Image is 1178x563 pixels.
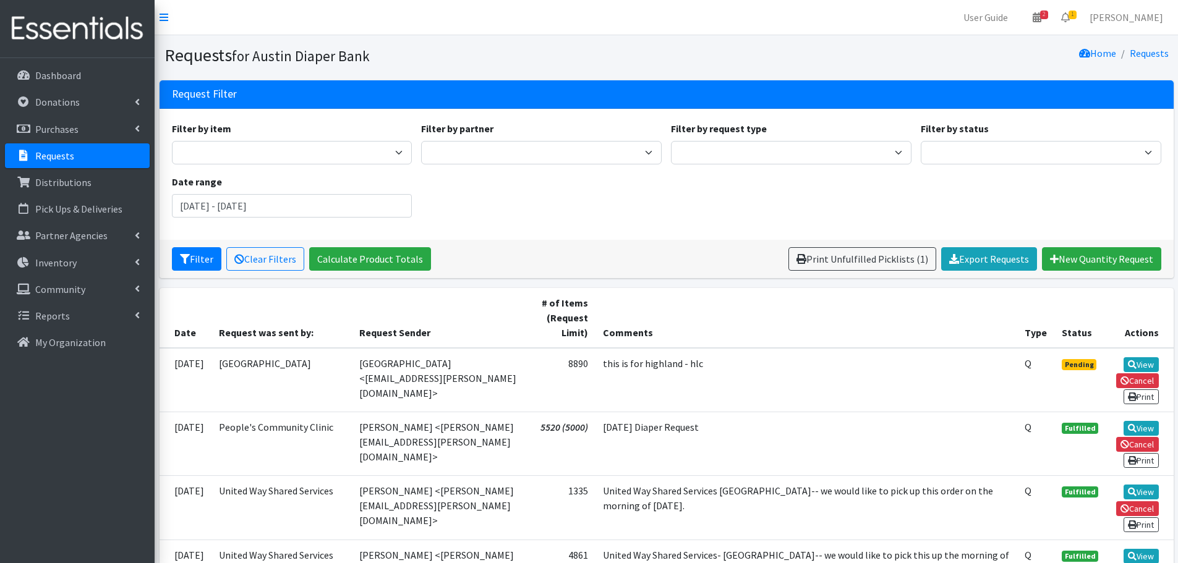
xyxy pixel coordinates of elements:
[1106,288,1173,348] th: Actions
[172,88,237,101] h3: Request Filter
[5,117,150,142] a: Purchases
[921,121,989,136] label: Filter by status
[35,229,108,242] p: Partner Agencies
[35,123,79,135] p: Purchases
[35,310,70,322] p: Reports
[529,412,595,475] td: 5520 (5000)
[211,288,352,348] th: Request was sent by:
[5,223,150,248] a: Partner Agencies
[160,348,211,412] td: [DATE]
[1116,501,1159,516] a: Cancel
[211,412,352,475] td: People's Community Clinic
[35,256,77,269] p: Inventory
[595,348,1017,412] td: this is for highland - hlc
[421,121,493,136] label: Filter by partner
[35,150,74,162] p: Requests
[172,174,222,189] label: Date range
[1124,453,1159,468] a: Print
[1079,47,1116,59] a: Home
[5,143,150,168] a: Requests
[160,288,211,348] th: Date
[595,412,1017,475] td: [DATE] Diaper Request
[1124,517,1159,532] a: Print
[1069,11,1077,19] span: 1
[1124,357,1159,372] a: View
[1062,359,1097,370] span: Pending
[671,121,767,136] label: Filter by request type
[1054,288,1106,348] th: Status
[5,250,150,275] a: Inventory
[1017,288,1054,348] th: Type
[35,336,106,349] p: My Organization
[5,170,150,195] a: Distributions
[1124,485,1159,499] a: View
[35,203,122,215] p: Pick Ups & Deliveries
[5,277,150,302] a: Community
[5,330,150,355] a: My Organization
[352,412,528,475] td: [PERSON_NAME] <[PERSON_NAME][EMAIL_ADDRESS][PERSON_NAME][DOMAIN_NAME]>
[941,247,1037,271] a: Export Requests
[595,476,1017,540] td: United Way Shared Services [GEOGRAPHIC_DATA]-- we would like to pick up this order on the morning...
[1130,47,1169,59] a: Requests
[1025,357,1031,370] abbr: Quantity
[1051,5,1080,30] a: 1
[1025,549,1031,561] abbr: Quantity
[309,247,431,271] a: Calculate Product Totals
[529,288,595,348] th: # of Items (Request Limit)
[35,96,80,108] p: Donations
[211,348,352,412] td: [GEOGRAPHIC_DATA]
[1124,389,1159,404] a: Print
[5,90,150,114] a: Donations
[352,348,528,412] td: [GEOGRAPHIC_DATA] <[EMAIL_ADDRESS][PERSON_NAME][DOMAIN_NAME]>
[172,121,231,136] label: Filter by item
[5,197,150,221] a: Pick Ups & Deliveries
[1116,373,1159,388] a: Cancel
[172,247,221,271] button: Filter
[595,288,1017,348] th: Comments
[1062,551,1099,562] span: Fulfilled
[1080,5,1173,30] a: [PERSON_NAME]
[352,288,528,348] th: Request Sender
[1062,423,1099,434] span: Fulfilled
[172,194,412,218] input: January 1, 2011 - December 31, 2011
[1025,421,1031,433] abbr: Quantity
[5,303,150,328] a: Reports
[5,8,150,49] img: HumanEssentials
[954,5,1018,30] a: User Guide
[529,348,595,412] td: 8890
[1023,5,1051,30] a: 2
[35,69,81,82] p: Dashboard
[1124,421,1159,436] a: View
[1040,11,1048,19] span: 2
[160,476,211,540] td: [DATE]
[232,47,370,65] small: for Austin Diaper Bank
[5,63,150,88] a: Dashboard
[1025,485,1031,497] abbr: Quantity
[352,476,528,540] td: [PERSON_NAME] <[PERSON_NAME][EMAIL_ADDRESS][PERSON_NAME][DOMAIN_NAME]>
[788,247,936,271] a: Print Unfulfilled Picklists (1)
[211,476,352,540] td: United Way Shared Services
[35,176,92,188] p: Distributions
[1042,247,1161,271] a: New Quantity Request
[1062,486,1099,497] span: Fulfilled
[226,247,304,271] a: Clear Filters
[35,283,85,295] p: Community
[164,44,662,66] h1: Requests
[529,476,595,540] td: 1335
[1116,437,1159,452] a: Cancel
[160,412,211,475] td: [DATE]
